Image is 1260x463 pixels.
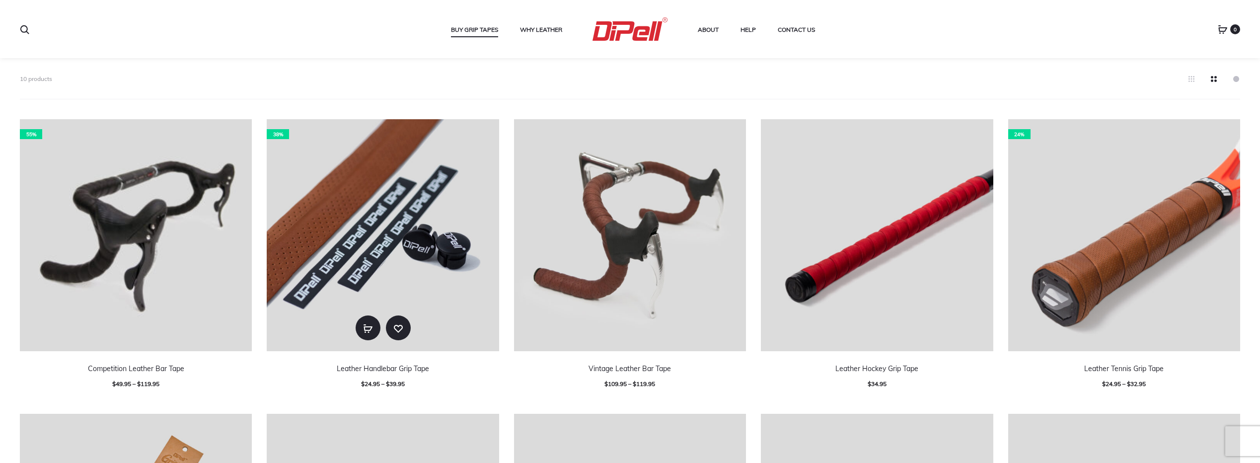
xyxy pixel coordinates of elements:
[778,23,815,36] a: Contact Us
[337,364,429,373] a: Leather Handlebar Grip Tape
[604,380,608,387] span: $
[20,129,42,139] span: 55%
[88,364,184,373] a: Competition Leather Bar Tape
[361,380,365,387] span: $
[868,380,871,387] span: $
[386,380,405,387] span: 39.95
[1127,380,1146,387] span: 32.95
[520,23,562,36] a: Why Leather
[356,315,380,340] a: Select options for “Leather Handlebar Grip Tape”
[112,380,131,387] span: 49.95
[1230,24,1240,34] span: 0
[451,23,498,36] a: Buy Grip Tapes
[1008,119,1240,351] a: 24%
[133,380,136,387] span: –
[1127,380,1130,387] span: $
[1122,380,1125,387] span: –
[1102,380,1106,387] span: $
[1008,129,1031,139] span: 24%
[386,380,389,387] span: $
[1218,25,1228,34] a: 0
[633,380,636,387] span: $
[20,74,52,84] p: 10 products
[381,380,384,387] span: –
[267,129,289,139] span: 38%
[698,23,719,36] a: About
[604,380,627,387] span: 109.95
[386,315,411,340] a: Add to wishlist
[628,380,631,387] span: –
[137,380,159,387] span: 119.95
[20,119,252,351] a: 55%
[1102,380,1121,387] span: 24.95
[589,364,671,373] a: Vintage Leather Bar Tape
[112,380,116,387] span: $
[361,380,380,387] span: 24.95
[1084,364,1164,373] a: Leather Tennis Grip Tape
[868,380,887,387] span: 34.95
[137,380,141,387] span: $
[633,380,655,387] span: 119.95
[267,119,499,351] a: 38%
[741,23,756,36] a: Help
[835,364,918,373] a: Leather Hockey Grip Tape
